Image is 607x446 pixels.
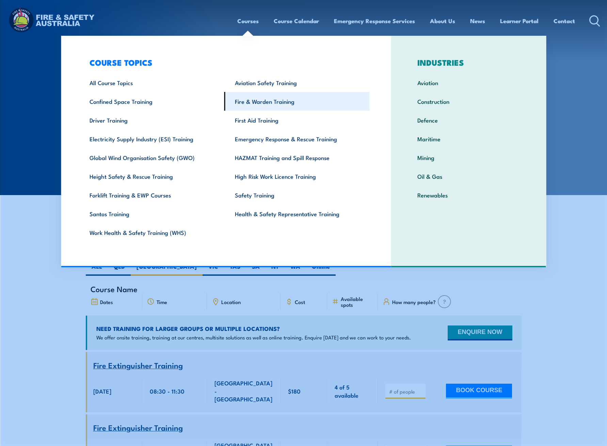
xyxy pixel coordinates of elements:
[224,167,370,186] a: High Risk Work Licence Training
[214,379,273,403] span: [GEOGRAPHIC_DATA] - [GEOGRAPHIC_DATA]
[79,73,224,92] a: All Course Topics
[274,12,319,30] a: Course Calendar
[79,92,224,111] a: Confined Space Training
[446,384,512,399] button: BOOK COURSE
[79,167,224,186] a: Height Safety & Rescue Training
[430,12,455,30] a: About Us
[203,262,224,276] label: VIC
[407,148,530,167] a: Mining
[224,111,370,129] a: First Aid Training
[96,325,411,332] h4: NEED TRAINING FOR LARGER GROUPS OR MULTIPLE LOCATIONS?
[246,262,266,276] label: SA
[448,325,512,340] button: ENQUIRE NOW
[108,262,131,276] label: QLD
[93,424,183,432] a: Fire Extinguisher Training
[407,73,530,92] a: Aviation
[407,186,530,204] a: Renewables
[335,383,370,399] span: 4 of 5 available
[93,387,111,395] span: [DATE]
[150,387,185,395] span: 08:30 - 11:30
[306,262,336,276] label: Online
[224,129,370,148] a: Emergency Response & Rescue Training
[96,334,411,341] p: We offer onsite training, training at our centres, multisite solutions as well as online training...
[224,73,370,92] a: Aviation Safety Training
[93,421,183,433] span: Fire Extinguisher Training
[341,296,373,307] span: Available spots
[79,111,224,129] a: Driver Training
[224,262,246,276] label: TAS
[221,299,241,305] span: Location
[407,58,530,67] h3: INDUSTRIES
[285,262,306,276] label: WA
[470,12,485,30] a: News
[100,299,113,305] span: Dates
[237,12,259,30] a: Courses
[266,262,285,276] label: NT
[407,129,530,148] a: Maritime
[407,167,530,186] a: Oil & Gas
[79,223,224,242] a: Work Health & Safety Training (WHS)
[389,388,423,395] input: # of people
[288,387,301,395] span: $180
[79,186,224,204] a: Forklift Training & EWP Courses
[79,129,224,148] a: Electricity Supply Industry (ESI) Training
[295,299,305,305] span: Cost
[554,12,575,30] a: Contact
[392,299,436,305] span: How many people?
[157,299,167,305] span: Time
[407,111,530,129] a: Defence
[91,286,138,292] span: Course Name
[79,148,224,167] a: Global Wind Organisation Safety (GWO)
[224,186,370,204] a: Safety Training
[500,12,539,30] a: Learner Portal
[86,262,108,276] label: ALL
[224,204,370,223] a: Health & Safety Representative Training
[131,262,203,276] label: [GEOGRAPHIC_DATA]
[79,58,370,67] h3: COURSE TOPICS
[407,92,530,111] a: Construction
[224,92,370,111] a: Fire & Warden Training
[79,204,224,223] a: Santos Training
[93,359,183,371] span: Fire Extinguisher Training
[334,12,415,30] a: Emergency Response Services
[224,148,370,167] a: HAZMAT Training and Spill Response
[93,361,183,370] a: Fire Extinguisher Training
